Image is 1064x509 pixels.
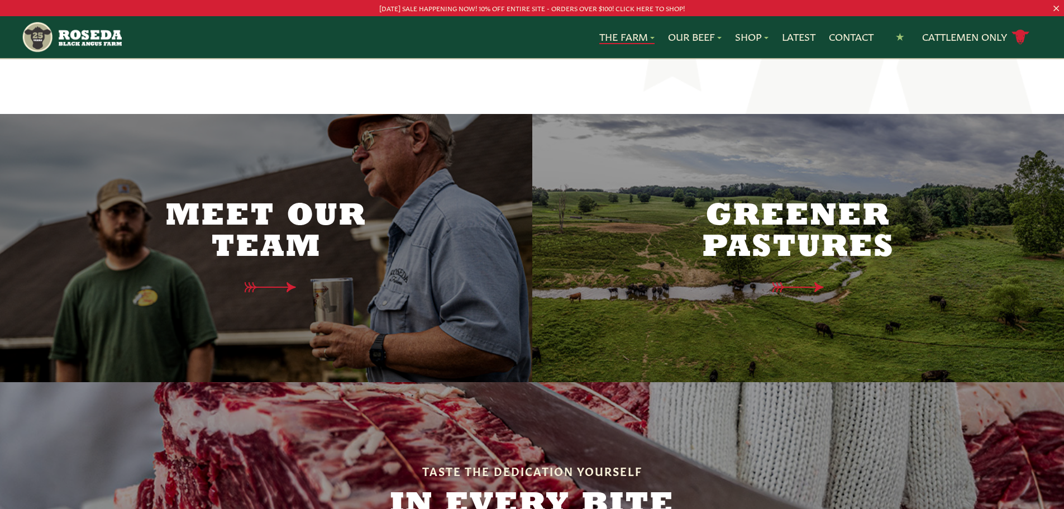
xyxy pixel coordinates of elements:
img: https://roseda.com/wp-content/uploads/2021/05/roseda-25-header.png [21,21,121,54]
h2: Greener Pastures [681,201,915,264]
a: Contact [829,30,874,44]
a: Latest [782,30,815,44]
a: The Farm [599,30,655,44]
a: Our Beef [668,30,722,44]
nav: Main Navigation [21,16,1043,58]
h6: Taste the Dedication Yourself [318,464,747,477]
a: Cattlemen Only [922,27,1029,47]
p: [DATE] SALE HAPPENING NOW! 10% OFF ENTIRE SITE - ORDERS OVER $100! CLICK HERE TO SHOP! [53,2,1011,14]
h2: Meet Our Team [149,201,383,264]
a: Shop [735,30,769,44]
